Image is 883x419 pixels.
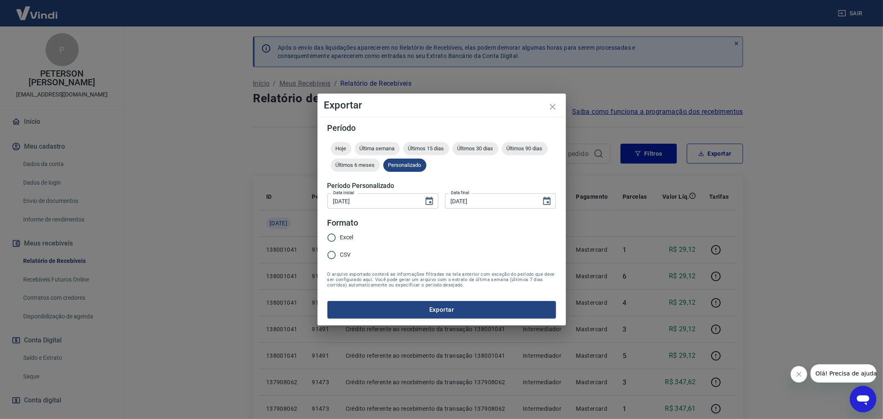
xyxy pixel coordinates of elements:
[502,145,548,152] span: Últimos 90 dias
[333,190,354,196] label: Data inicial
[403,142,449,155] div: Últimos 15 dias
[327,217,358,229] legend: Formato
[502,142,548,155] div: Últimos 90 dias
[331,162,380,168] span: Últimos 6 meses
[324,100,559,110] h4: Exportar
[421,193,438,209] button: Choose date, selected date is 29 de nov de 2023
[451,190,469,196] label: Data final
[445,193,535,209] input: DD/MM/YYYY
[355,142,400,155] div: Última semana
[811,364,876,383] iframe: Mensagem da empresa
[5,6,70,12] span: Olá! Precisa de ajuda?
[355,145,400,152] span: Última semana
[452,142,498,155] div: Últimos 30 dias
[452,145,498,152] span: Últimos 30 dias
[543,97,563,117] button: close
[340,250,351,259] span: CSV
[327,182,556,190] h5: Período Personalizado
[331,159,380,172] div: Últimos 6 meses
[539,193,555,209] button: Choose date, selected date is 31 de dez de 2023
[327,301,556,318] button: Exportar
[403,145,449,152] span: Últimos 15 dias
[383,159,426,172] div: Personalizado
[331,145,351,152] span: Hoje
[791,366,807,383] iframe: Fechar mensagem
[850,386,876,412] iframe: Botão para abrir a janela de mensagens
[340,233,354,242] span: Excel
[331,142,351,155] div: Hoje
[383,162,426,168] span: Personalizado
[327,124,556,132] h5: Período
[327,272,556,288] span: O arquivo exportado conterá as informações filtradas na tela anterior com exceção do período que ...
[327,193,418,209] input: DD/MM/YYYY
